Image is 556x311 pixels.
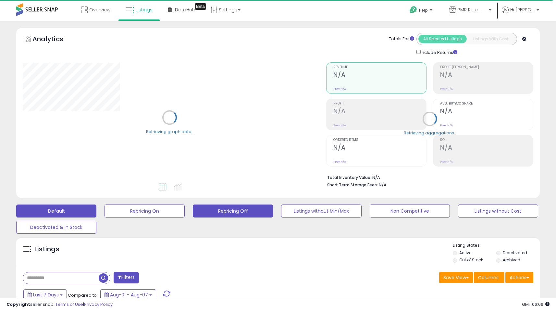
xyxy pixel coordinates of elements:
strong: Copyright [6,301,30,307]
h5: Listings [34,245,59,254]
div: Totals For [389,36,414,42]
button: Default [16,205,96,218]
button: Columns [474,272,504,283]
button: Save View [439,272,473,283]
i: Get Help [409,6,417,14]
div: Include Returns [412,48,465,56]
button: Actions [505,272,533,283]
div: Tooltip anchor [195,3,206,10]
div: Retrieving graph data.. [146,129,193,134]
a: Help [404,1,439,21]
span: Compared to: [68,292,98,298]
p: Listing States: [453,243,540,249]
span: Overview [89,6,110,13]
div: seller snap | | [6,302,113,308]
span: DataHub [175,6,195,13]
span: Listings [136,6,153,13]
button: Listings without Min/Max [281,205,361,218]
span: PMR Retail USA LLC [458,6,487,13]
button: Repricing Off [193,205,273,218]
label: Out of Stock [459,257,483,263]
button: Non Competitive [370,205,450,218]
a: Hi [PERSON_NAME] [502,6,539,21]
span: Help [419,7,428,13]
button: Repricing On [105,205,185,218]
span: Columns [478,274,499,281]
a: Terms of Use [56,301,83,307]
span: Last 7 Days [33,292,59,298]
button: Last 7 Days [23,289,67,300]
div: Retrieving aggregations.. [404,130,456,136]
span: 2025-08-15 06:06 GMT [522,301,550,307]
button: All Selected Listings [418,35,467,43]
span: Aug-01 - Aug-07 [110,292,148,298]
button: Listings With Cost [466,35,515,43]
label: Active [459,250,471,255]
button: Deactivated & In Stock [16,221,96,234]
h5: Analytics [32,34,76,45]
button: Aug-01 - Aug-07 [100,289,156,300]
label: Archived [503,257,520,263]
button: Listings without Cost [458,205,538,218]
a: Privacy Policy [84,301,113,307]
label: Deactivated [503,250,527,255]
button: Filters [114,272,139,283]
span: Hi [PERSON_NAME] [510,6,535,13]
